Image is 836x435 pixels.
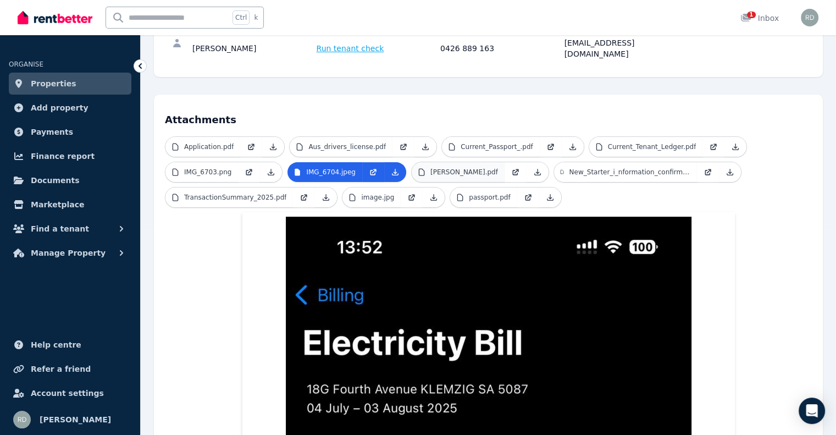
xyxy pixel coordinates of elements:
[287,162,362,182] a: IMG_6704.jpeg
[423,188,445,207] a: Download Attachment
[442,137,540,157] a: Current_Passport_.pdf
[184,193,286,202] p: TransactionSummary_2025.pdf
[293,188,315,207] a: Open in new Tab
[18,9,92,26] img: RentBetter
[801,9,818,26] img: Robert De Donatis
[799,398,825,424] div: Open Intercom Messenger
[9,169,131,191] a: Documents
[240,137,262,157] a: Open in new Tab
[31,362,91,376] span: Refer a friend
[401,188,423,207] a: Open in new Tab
[9,121,131,143] a: Payments
[719,162,741,182] a: Download Attachment
[440,37,561,59] div: 0426 889 163
[384,162,406,182] a: Download Attachment
[9,194,131,216] a: Marketplace
[192,37,313,59] div: [PERSON_NAME]
[306,168,356,177] p: IMG_6704.jpeg
[450,188,517,207] a: passport.pdf
[31,387,104,400] span: Account settings
[31,246,106,260] span: Manage Property
[262,137,284,157] a: Download Attachment
[9,358,131,380] a: Refer a friend
[31,222,89,235] span: Find a tenant
[9,218,131,240] button: Find a tenant
[554,162,697,182] a: New_Starter_i_nformation_confirmation_of_employment_.pdf
[469,193,510,202] p: passport.pdf
[608,142,696,151] p: Current_Tenant_Ledger.pdf
[564,37,685,59] div: [EMAIL_ADDRESS][DOMAIN_NAME]
[165,162,238,182] a: IMG_6703.png
[361,193,394,202] p: image.jpg
[260,162,282,182] a: Download Attachment
[31,338,81,351] span: Help centre
[238,162,260,182] a: Open in new Tab
[165,188,293,207] a: TransactionSummary_2025.pdf
[184,168,231,177] p: IMG_6703.png
[31,77,76,90] span: Properties
[9,242,131,264] button: Manage Property
[412,162,505,182] a: [PERSON_NAME].pdf
[315,188,337,207] a: Download Attachment
[317,43,384,54] span: Run tenant check
[747,12,756,18] span: 1
[430,168,498,177] p: [PERSON_NAME].pdf
[9,382,131,404] a: Account settings
[540,137,562,157] a: Open in new Tab
[562,137,584,157] a: Download Attachment
[569,168,690,177] p: New_Starter_i_nformation_confirmation_of_employment_.pdf
[414,137,436,157] a: Download Attachment
[165,137,240,157] a: Application.pdf
[697,162,719,182] a: Open in new Tab
[461,142,533,151] p: Current_Passport_.pdf
[539,188,561,207] a: Download Attachment
[13,411,31,428] img: Robert De Donatis
[290,137,392,157] a: Aus_drivers_license.pdf
[589,137,703,157] a: Current_Tenant_Ledger.pdf
[740,13,779,24] div: Inbox
[254,13,258,22] span: k
[517,188,539,207] a: Open in new Tab
[31,174,80,187] span: Documents
[40,413,111,426] span: [PERSON_NAME]
[362,162,384,182] a: Open in new Tab
[9,145,131,167] a: Finance report
[184,142,234,151] p: Application.pdf
[505,162,527,182] a: Open in new Tab
[527,162,549,182] a: Download Attachment
[31,198,84,211] span: Marketplace
[392,137,414,157] a: Open in new Tab
[702,137,724,157] a: Open in new Tab
[9,334,131,356] a: Help centre
[31,150,95,163] span: Finance report
[165,106,812,128] h4: Attachments
[31,101,88,114] span: Add property
[232,10,250,25] span: Ctrl
[31,125,73,139] span: Payments
[724,137,746,157] a: Download Attachment
[9,60,43,68] span: ORGANISE
[342,188,401,207] a: image.jpg
[308,142,386,151] p: Aus_drivers_license.pdf
[9,73,131,95] a: Properties
[9,97,131,119] a: Add property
